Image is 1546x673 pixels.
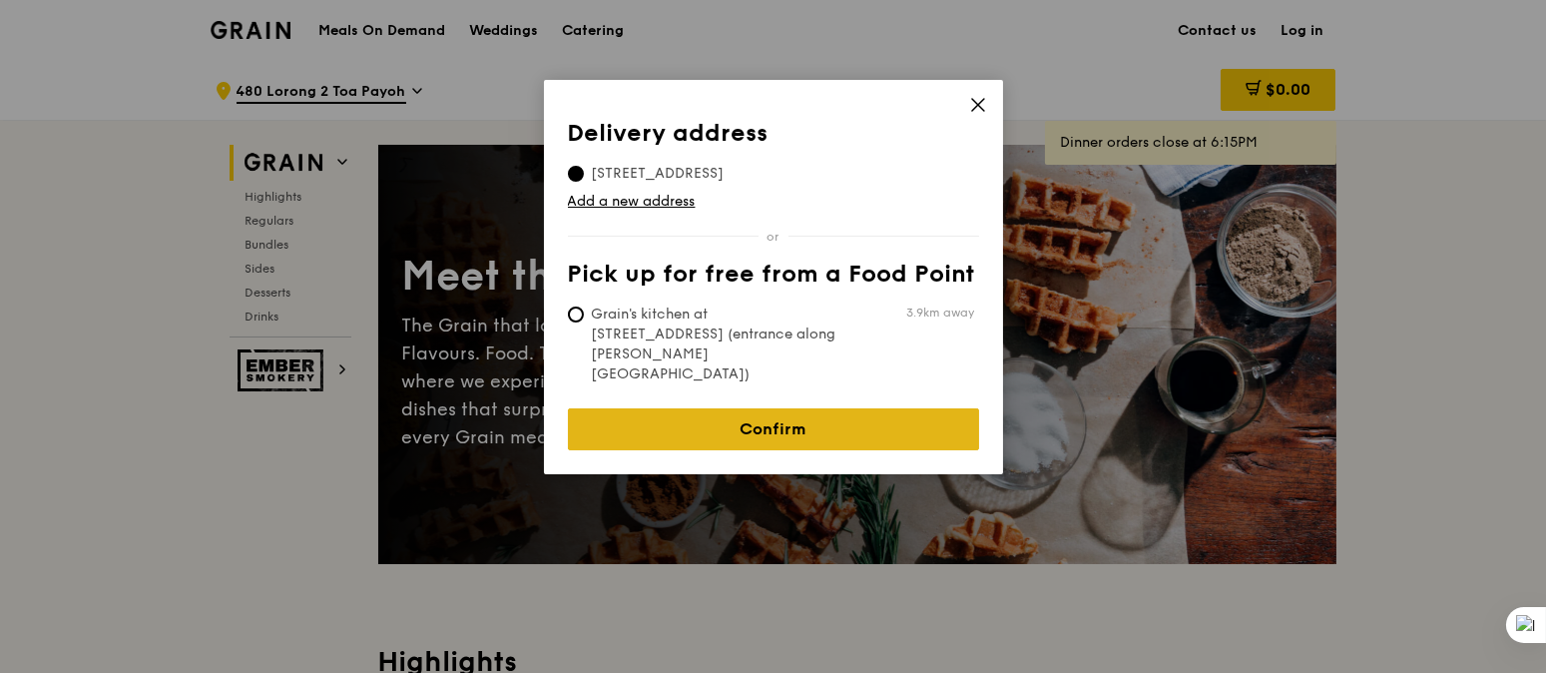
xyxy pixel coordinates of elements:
span: 3.9km away [907,305,975,321]
input: Grain's kitchen at [STREET_ADDRESS] (entrance along [PERSON_NAME][GEOGRAPHIC_DATA])3.9km away [568,307,584,323]
span: Grain's kitchen at [STREET_ADDRESS] (entrance along [PERSON_NAME][GEOGRAPHIC_DATA]) [568,305,865,384]
a: Confirm [568,408,979,450]
input: [STREET_ADDRESS] [568,166,584,182]
th: Delivery address [568,120,979,156]
th: Pick up for free from a Food Point [568,261,979,297]
a: Add a new address [568,192,979,212]
span: [STREET_ADDRESS] [568,164,749,184]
